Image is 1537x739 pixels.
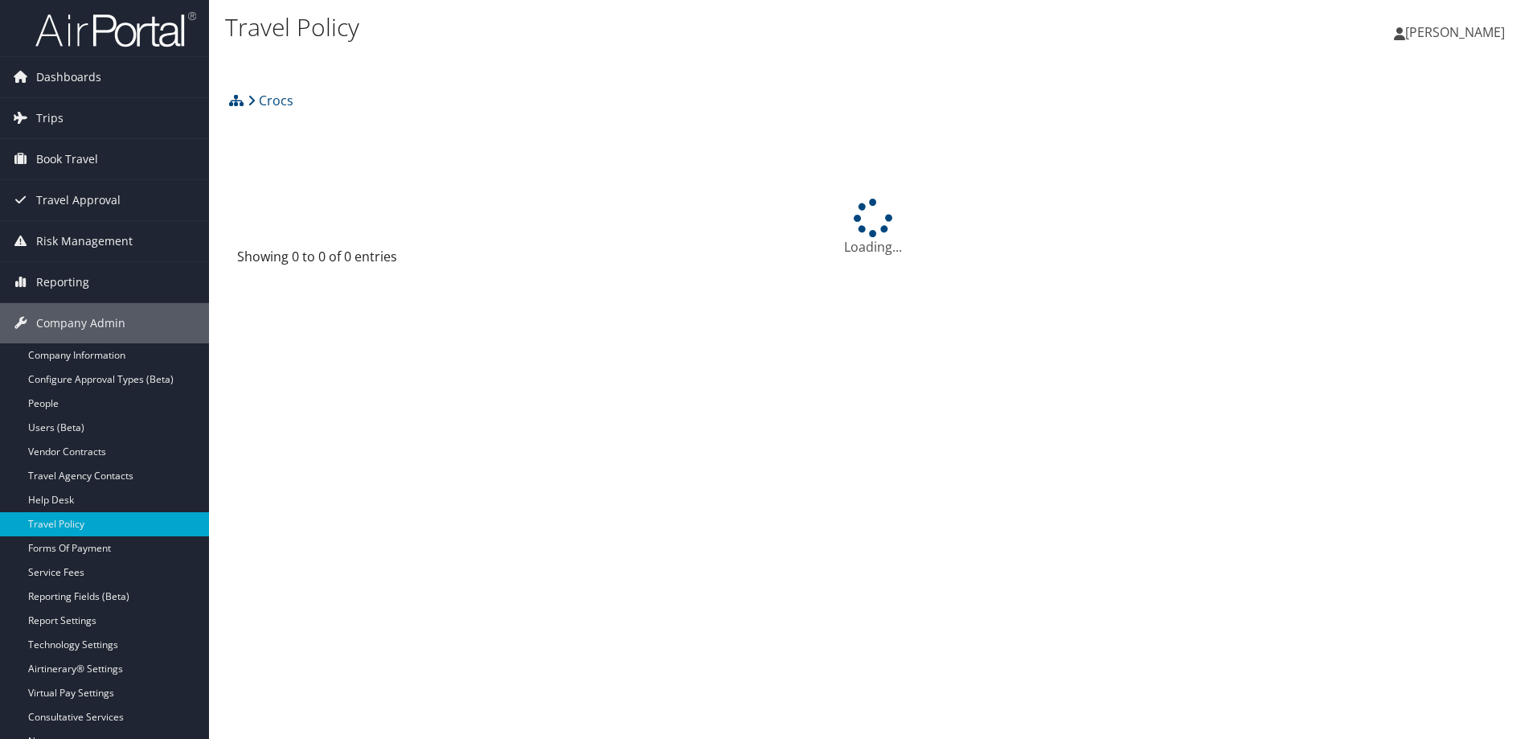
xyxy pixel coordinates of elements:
[36,262,89,302] span: Reporting
[1394,8,1521,56] a: [PERSON_NAME]
[36,180,121,220] span: Travel Approval
[1405,23,1505,41] span: [PERSON_NAME]
[225,10,1089,44] h1: Travel Policy
[237,247,537,274] div: Showing 0 to 0 of 0 entries
[35,10,196,48] img: airportal-logo.png
[36,221,133,261] span: Risk Management
[248,84,293,117] a: Crocs
[225,199,1521,257] div: Loading...
[36,139,98,179] span: Book Travel
[36,303,125,343] span: Company Admin
[36,98,64,138] span: Trips
[36,57,101,97] span: Dashboards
